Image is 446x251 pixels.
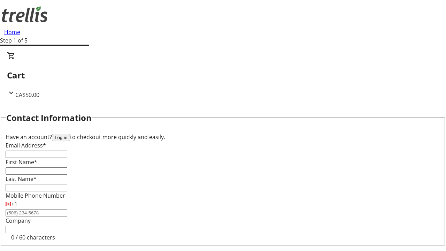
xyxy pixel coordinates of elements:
input: (506) 234-5678 [6,209,67,216]
label: Company [6,217,31,225]
span: CA$50.00 [15,91,39,99]
label: Last Name* [6,175,37,183]
label: Mobile Phone Number [6,192,65,199]
div: Have an account? to checkout more quickly and easily. [6,133,440,141]
h2: Cart [7,69,439,82]
button: Log in [52,134,70,141]
h2: Contact Information [6,112,92,124]
label: First Name* [6,158,37,166]
tr-character-limit: 0 / 60 characters [11,234,55,241]
div: CartCA$50.00 [7,52,439,99]
label: Email Address* [6,142,46,149]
